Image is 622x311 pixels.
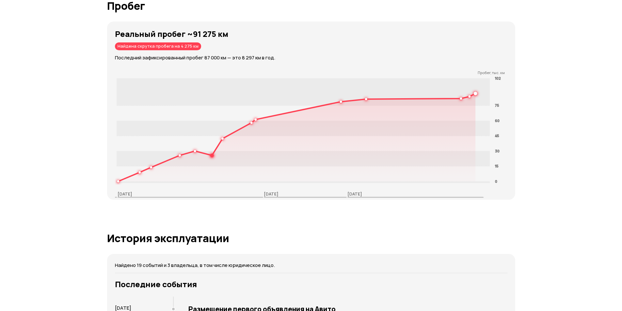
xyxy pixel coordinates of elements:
[495,103,499,108] tspan: 75
[118,191,132,197] p: [DATE]
[115,54,515,61] p: Последний зафиксированный пробег 87 000 км — это 8 297 км в год.
[115,262,507,269] p: Найдено 19 событий и 3 владельца, в том числе юридическое лицо.
[115,70,505,75] p: Пробег, тыс. км
[495,179,497,183] tspan: 0
[115,42,201,50] div: Найдена скрутка пробега на 4 275 км
[264,191,279,197] p: [DATE]
[107,232,515,244] h1: История эксплуатации
[495,118,500,123] tspan: 60
[115,28,228,39] strong: Реальный пробег ~91 275 км
[495,148,500,153] tspan: 30
[115,280,507,289] h3: Последние события
[495,75,501,80] tspan: 102
[347,191,362,197] p: [DATE]
[495,133,499,138] tspan: 45
[495,163,498,168] tspan: 15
